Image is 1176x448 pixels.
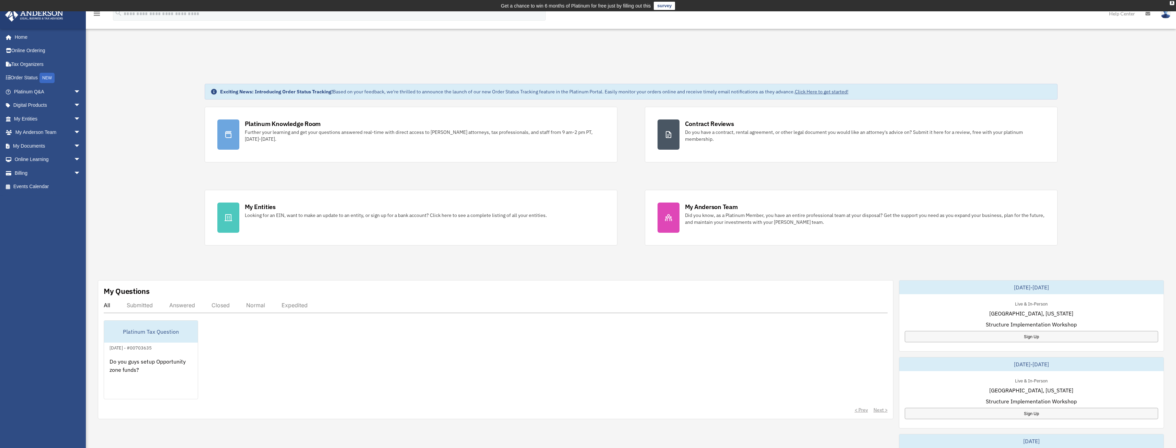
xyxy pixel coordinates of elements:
div: Did you know, as a Platinum Member, you have an entire professional team at your disposal? Get th... [685,212,1045,226]
div: Platinum Knowledge Room [245,119,321,128]
a: survey [654,2,675,10]
strong: Exciting News: Introducing Order Status Tracking! [220,89,333,95]
div: My Entities [245,203,276,211]
a: Sign Up [905,408,1158,419]
span: arrow_drop_down [74,85,88,99]
a: Tax Organizers [5,57,91,71]
a: Sign Up [905,331,1158,342]
div: [DATE] [899,434,1164,448]
div: Normal [246,302,265,309]
a: Online Ordering [5,44,91,58]
div: [DATE]-[DATE] [899,357,1164,371]
a: menu [93,12,101,18]
a: Billingarrow_drop_down [5,166,91,180]
a: My Entitiesarrow_drop_down [5,112,91,126]
a: My Anderson Teamarrow_drop_down [5,126,91,139]
span: arrow_drop_down [74,99,88,113]
div: Live & In-Person [1009,377,1053,384]
div: Closed [212,302,230,309]
span: arrow_drop_down [74,153,88,167]
div: Do you guys setup Opportunity zone funds? [104,352,198,405]
div: close [1170,1,1174,5]
a: Events Calendar [5,180,91,194]
img: User Pic [1161,9,1171,19]
span: Structure Implementation Workshop [986,397,1077,405]
span: [GEOGRAPHIC_DATA], [US_STATE] [989,309,1073,318]
div: Answered [169,302,195,309]
span: arrow_drop_down [74,139,88,153]
div: My Questions [104,286,150,296]
div: Platinum Tax Question [104,321,198,343]
i: menu [93,10,101,18]
a: Online Learningarrow_drop_down [5,153,91,166]
div: Submitted [127,302,153,309]
a: My Anderson Team Did you know, as a Platinum Member, you have an entire professional team at your... [645,190,1058,245]
a: Platinum Q&Aarrow_drop_down [5,85,91,99]
div: [DATE] - #00703635 [104,344,157,351]
a: Platinum Tax Question[DATE] - #00703635Do you guys setup Opportunity zone funds? [104,320,198,399]
img: Anderson Advisors Platinum Portal [3,8,65,22]
div: Expedited [282,302,308,309]
i: search [115,9,122,17]
span: arrow_drop_down [74,126,88,140]
span: arrow_drop_down [74,112,88,126]
div: Contract Reviews [685,119,734,128]
div: Live & In-Person [1009,300,1053,307]
a: Home [5,30,88,44]
span: Structure Implementation Workshop [986,320,1077,329]
div: NEW [39,73,55,83]
a: My Documentsarrow_drop_down [5,139,91,153]
div: My Anderson Team [685,203,738,211]
a: Contract Reviews Do you have a contract, rental agreement, or other legal document you would like... [645,107,1058,162]
a: Digital Productsarrow_drop_down [5,99,91,112]
div: Do you have a contract, rental agreement, or other legal document you would like an attorney's ad... [685,129,1045,142]
div: Based on your feedback, we're thrilled to announce the launch of our new Order Status Tracking fe... [220,88,848,95]
a: Order StatusNEW [5,71,91,85]
a: Platinum Knowledge Room Further your learning and get your questions answered real-time with dire... [205,107,617,162]
span: arrow_drop_down [74,166,88,180]
div: Further your learning and get your questions answered real-time with direct access to [PERSON_NAM... [245,129,605,142]
div: Get a chance to win 6 months of Platinum for free just by filling out this [501,2,651,10]
div: [DATE]-[DATE] [899,280,1164,294]
a: My Entities Looking for an EIN, want to make an update to an entity, or sign up for a bank accoun... [205,190,617,245]
span: [GEOGRAPHIC_DATA], [US_STATE] [989,386,1073,394]
div: Looking for an EIN, want to make an update to an entity, or sign up for a bank account? Click her... [245,212,547,219]
a: Click Here to get started! [795,89,848,95]
div: All [104,302,110,309]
